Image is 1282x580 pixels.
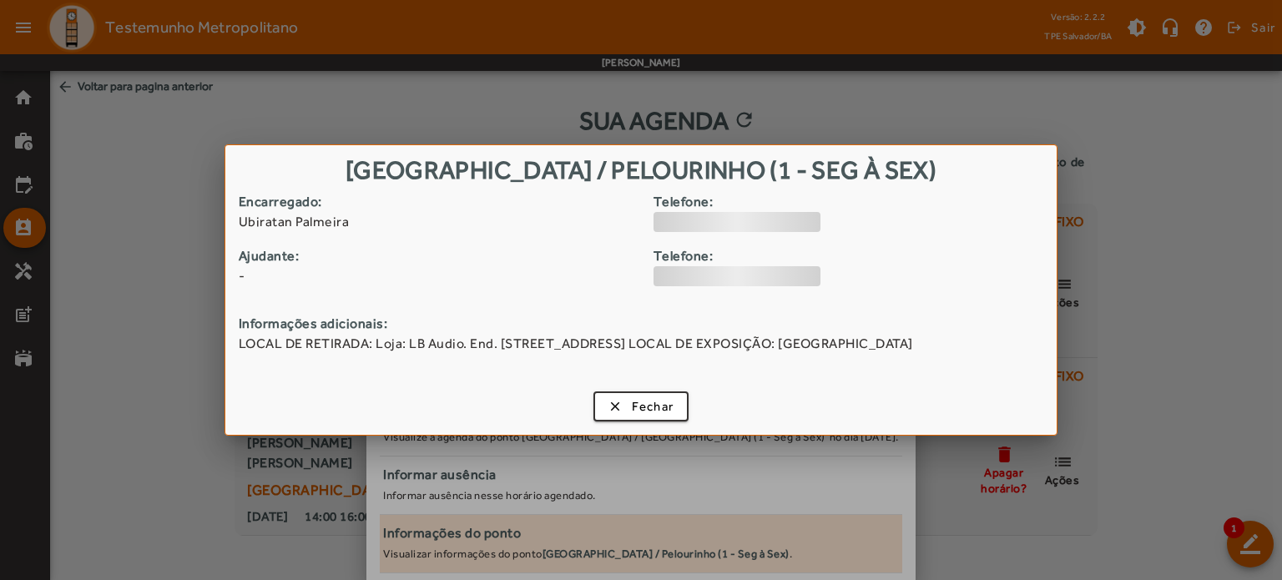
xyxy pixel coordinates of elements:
[632,397,674,416] span: Fechar
[239,266,641,286] span: -
[239,334,1043,354] span: LOCAL DE RETIRADA: Loja: LB Audio. End. [STREET_ADDRESS] LOCAL DE EXPOSIÇÃO: [GEOGRAPHIC_DATA]
[593,391,689,421] button: Fechar
[239,212,641,232] span: Ubiratan Palmeira
[239,246,641,266] strong: Ajudante:
[239,192,641,212] strong: Encarregado:
[239,314,1043,334] strong: Informações adicionais:
[225,145,1057,191] h1: [GEOGRAPHIC_DATA] / Pelourinho (1 - Seg à Sex)
[654,212,820,232] div: loading
[654,266,820,286] div: loading
[654,246,1056,266] strong: Telefone:
[654,192,1056,212] strong: Telefone:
